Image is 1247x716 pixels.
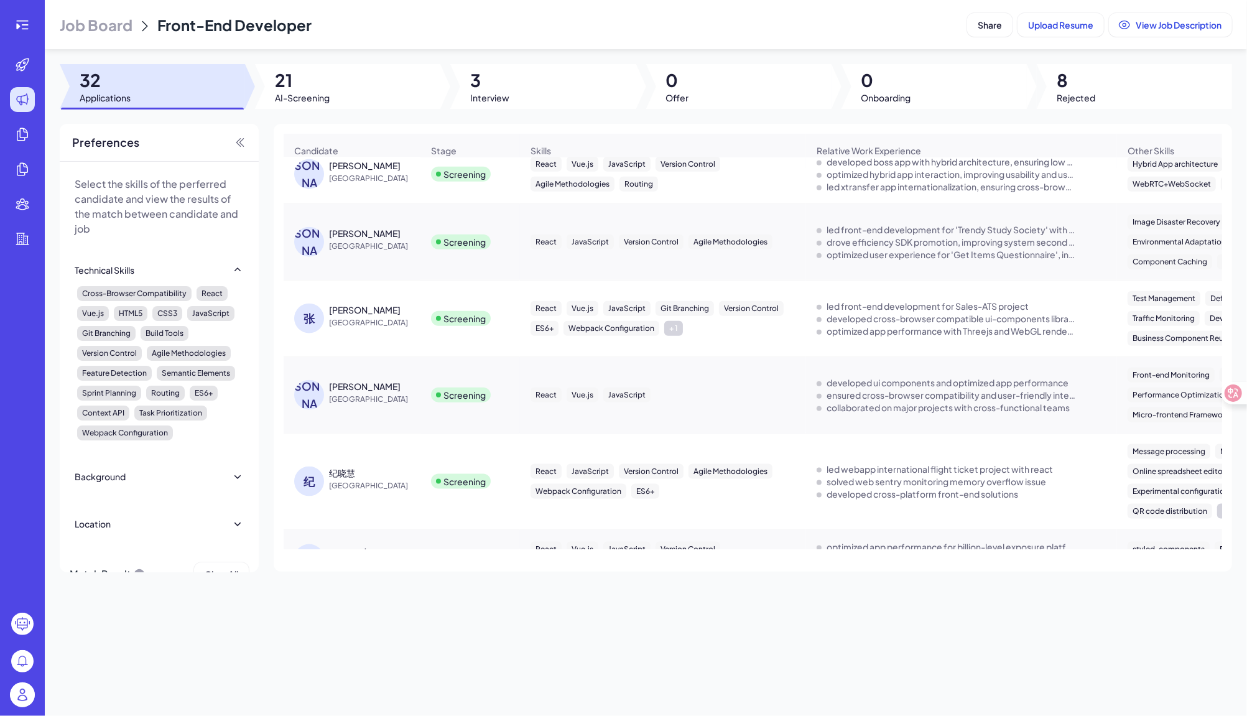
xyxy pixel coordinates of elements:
[294,159,324,189] div: [PERSON_NAME]
[1109,13,1232,37] button: View Job Description
[294,144,338,157] span: Candidate
[187,306,234,321] div: JavaScript
[194,562,249,586] button: Clear All
[157,366,235,381] div: Semantic Elements
[1057,91,1095,104] span: Rejected
[77,425,173,440] div: Webpack Configuration
[1028,19,1093,30] span: Upload Resume
[1128,444,1210,459] div: Message processing
[1217,504,1236,519] div: + 1
[134,406,207,421] div: Task Prioritization
[10,682,35,707] img: user_logo.png
[531,388,562,402] div: React
[152,306,182,321] div: CSS3
[827,325,1075,337] div: optimized app performance with Threejs and WebGL rendering
[1128,542,1210,557] div: styled-components
[329,227,401,239] div: 李坤峰
[664,321,683,336] div: + 1
[443,389,486,401] div: Screening
[567,301,598,316] div: Vue.js
[329,544,378,557] div: runquan tan
[146,386,185,401] div: Routing
[80,91,131,104] span: Applications
[567,542,598,557] div: Vue.js
[60,15,132,35] span: Job Board
[619,464,684,479] div: Version Control
[1128,215,1225,230] div: Image Disaster Recovery
[827,376,1069,389] div: developed ui components and optimized app performance
[656,542,720,557] div: Version Control
[294,227,324,257] div: [PERSON_NAME]
[77,366,152,381] div: Feature Detection
[75,264,134,276] div: Technical Skills
[1128,368,1215,383] div: Front-end Monitoring
[77,346,142,361] div: Version Control
[329,480,422,492] span: [GEOGRAPHIC_DATA]
[827,475,1046,488] div: solved web sentry monitoring memory overflow issue
[666,69,689,91] span: 0
[157,16,312,34] span: Front-End Developer
[619,177,658,192] div: Routing
[443,168,486,180] div: Screening
[1128,254,1212,269] div: Component Caching
[197,286,228,301] div: React
[688,464,772,479] div: Agile Methodologies
[603,542,651,557] div: JavaScript
[861,69,911,91] span: 0
[329,240,422,253] span: [GEOGRAPHIC_DATA]
[531,235,562,249] div: React
[827,389,1075,401] div: ensured cross-browser compatibility and user-friendly interfaces
[827,312,1075,325] div: developed cross-browser compatible ui-components library
[114,306,147,321] div: HTML5
[1128,177,1216,192] div: WebRTC+WebSocket
[329,159,401,172] div: 李洋
[329,380,401,393] div: 兰志盛
[1018,13,1104,37] button: Upload Resume
[1128,407,1235,422] div: Micro-frontend Framework
[1136,19,1222,30] span: View Job Description
[563,321,659,336] div: Webpack Configuration
[75,470,126,483] div: Background
[1128,291,1200,306] div: Test Management
[77,286,192,301] div: Cross-Browser Compatibility
[443,236,486,248] div: Screening
[190,386,218,401] div: ES6+
[329,393,422,406] span: [GEOGRAPHIC_DATA]
[827,248,1075,261] div: optimized user experience for 'Get Items Questionnaire', increasing load speed by 20%
[141,326,188,341] div: Build Tools
[329,317,422,329] span: [GEOGRAPHIC_DATA]
[77,406,129,421] div: Context API
[294,304,324,333] div: 张
[329,172,422,185] span: [GEOGRAPHIC_DATA]
[1128,157,1223,172] div: Hybrid App architecture
[77,326,136,341] div: Git Branching
[631,484,659,499] div: ES6+
[147,346,231,361] div: Agile Methodologies
[431,144,457,157] span: Stage
[275,69,330,91] span: 21
[1128,388,1233,402] div: Performance Optimization
[688,235,772,249] div: Agile Methodologies
[603,388,651,402] div: JavaScript
[827,541,1075,553] div: optimized app performance for billion-level exposure platform
[817,144,921,157] span: Relative Work Experience
[294,380,324,410] div: [PERSON_NAME]
[827,401,1070,414] div: collaborated on major projects with cross-functional teams
[531,157,562,172] div: React
[531,144,551,157] span: Skills
[77,386,141,401] div: Sprint Planning
[719,301,784,316] div: Version Control
[205,569,238,580] span: Clear All
[1128,311,1200,326] div: Traffic Monitoring
[603,157,651,172] div: JavaScript
[531,464,562,479] div: React
[1128,331,1236,346] div: Business Component Reuse
[470,69,509,91] span: 3
[443,475,486,488] div: Screening
[656,157,720,172] div: Version Control
[75,177,244,236] p: Select the skills of the perferred candidate and view the results of the match between candidate ...
[275,91,330,104] span: AI-Screening
[531,301,562,316] div: React
[656,301,714,316] div: Git Branching
[978,19,1002,30] span: Share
